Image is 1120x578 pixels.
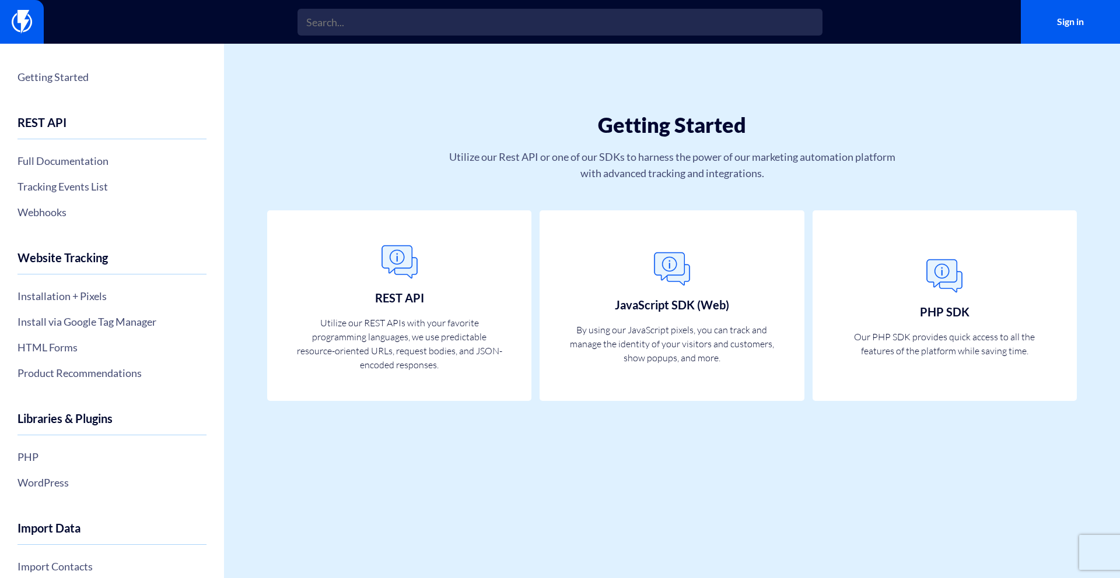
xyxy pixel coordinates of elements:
h4: Libraries & Plugins [17,412,206,435]
a: Tracking Events List [17,177,206,196]
p: Utilize our REST APIs with your favorite programming languages, we use predictable resource-orien... [296,316,503,372]
p: By using our JavaScript pixels, you can track and manage the identity of your visitors and custom... [569,323,775,365]
h3: PHP SDK [920,305,970,318]
img: General.png [921,253,968,299]
a: Installation + Pixels [17,286,206,306]
h4: Import Data [17,521,206,545]
img: General.png [649,246,695,292]
img: General.png [376,239,423,286]
h1: Getting Started [294,114,1050,137]
a: HTML Forms [17,337,206,357]
h4: Website Tracking [17,251,206,274]
a: PHP SDK Our PHP SDK provides quick access to all the features of the platform while saving time. [813,210,1077,401]
h3: REST API [375,291,424,304]
a: WordPress [17,473,206,492]
h4: REST API [17,116,206,139]
a: Getting Started [17,67,206,87]
p: Utilize our Rest API or one of our SDKs to harness the power of our marketing automation platform... [445,149,899,181]
a: Product Recommendations [17,363,206,383]
a: JavaScript SDK (Web) By using our JavaScript pixels, you can track and manage the identity of you... [540,210,804,401]
a: Webhooks [17,202,206,222]
a: PHP [17,447,206,467]
h3: JavaScript SDK (Web) [615,298,729,311]
a: Install via Google Tag Manager [17,312,206,332]
a: REST API Utilize our REST APIs with your favorite programming languages, we use predictable resou... [267,210,531,401]
a: Full Documentation [17,151,206,171]
input: Search... [297,9,822,36]
p: Our PHP SDK provides quick access to all the features of the platform while saving time. [841,330,1048,358]
a: Import Contacts [17,556,206,576]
